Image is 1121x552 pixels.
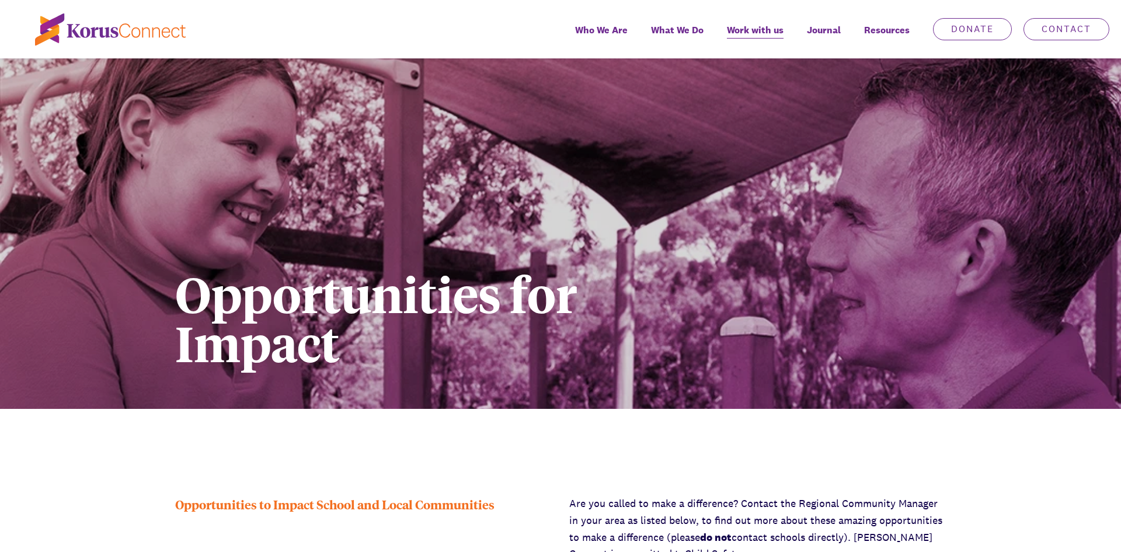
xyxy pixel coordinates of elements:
h1: Opportunities for Impact [175,269,749,367]
div: Resources [852,16,921,58]
span: Journal [807,22,841,39]
span: What We Do [651,22,704,39]
a: Journal [795,16,852,58]
span: Who We Are [575,22,628,39]
a: Contact [1023,18,1109,40]
span: Work with us [727,22,784,39]
a: What We Do [639,16,715,58]
img: korus-connect%2Fc5177985-88d5-491d-9cd7-4a1febad1357_logo.svg [35,13,186,46]
a: Who We Are [563,16,639,58]
a: Donate [933,18,1012,40]
a: Work with us [715,16,795,58]
strong: do not [700,530,732,544]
